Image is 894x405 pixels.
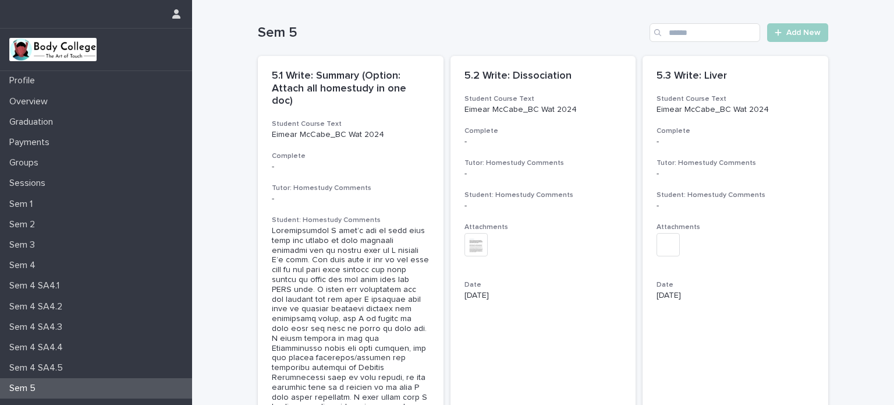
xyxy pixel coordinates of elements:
h3: Tutor: Homestudy Comments [272,184,430,193]
p: 5.3 Write: Liver [657,70,814,83]
h3: Student: Homestudy Comments [272,216,430,225]
div: - [464,169,622,179]
p: - [657,137,814,147]
img: xvtzy2PTuGgGH0xbwGb2 [9,38,97,61]
p: Sem 4 SA4.3 [5,322,72,333]
p: Sem 5 [5,383,45,394]
h3: Attachments [464,223,622,232]
span: Add New [786,29,821,37]
p: Sem 3 [5,240,44,251]
p: - [464,137,622,147]
p: - [272,162,430,172]
p: Eimear McCabe_BC Wat 2024 [657,105,814,115]
h3: Date [464,280,622,290]
div: - [657,169,814,179]
p: Sem 4 SA4.1 [5,280,69,291]
p: Sessions [5,178,55,189]
p: Sem 4 SA4.5 [5,362,72,374]
p: Sem 4 SA4.4 [5,342,72,353]
h3: Tutor: Homestudy Comments [657,159,814,168]
h3: Student Course Text [464,94,622,104]
p: [DATE] [464,291,622,301]
p: Profile [5,75,44,86]
div: - [657,201,814,211]
h3: Complete [657,126,814,136]
p: Overview [5,96,57,107]
p: Sem 1 [5,199,42,210]
h3: Complete [272,152,430,161]
p: Payments [5,137,59,148]
h3: Student: Homestudy Comments [657,191,814,200]
p: Sem 4 [5,260,45,271]
p: 5.2 Write: Dissociation [464,70,622,83]
p: Sem 4 SA4.2 [5,301,72,312]
div: - [272,194,430,204]
a: Add New [767,23,828,42]
p: Eimear McCabe_BC Wat 2024 [272,130,430,140]
h3: Student Course Text [272,119,430,129]
p: Graduation [5,117,62,128]
h3: Date [657,280,814,290]
h3: Tutor: Homestudy Comments [464,159,622,168]
div: - [464,201,622,211]
h3: Student: Homestudy Comments [464,191,622,200]
h3: Student Course Text [657,94,814,104]
p: 5.1 Write: Summary (Option: Attach all homestudy in one doc) [272,70,430,108]
h3: Attachments [657,223,814,232]
input: Search [650,23,760,42]
h1: Sem 5 [258,24,645,41]
p: [DATE] [657,291,814,301]
p: Eimear McCabe_BC Wat 2024 [464,105,622,115]
p: Sem 2 [5,219,44,230]
h3: Complete [464,126,622,136]
p: Groups [5,157,48,168]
